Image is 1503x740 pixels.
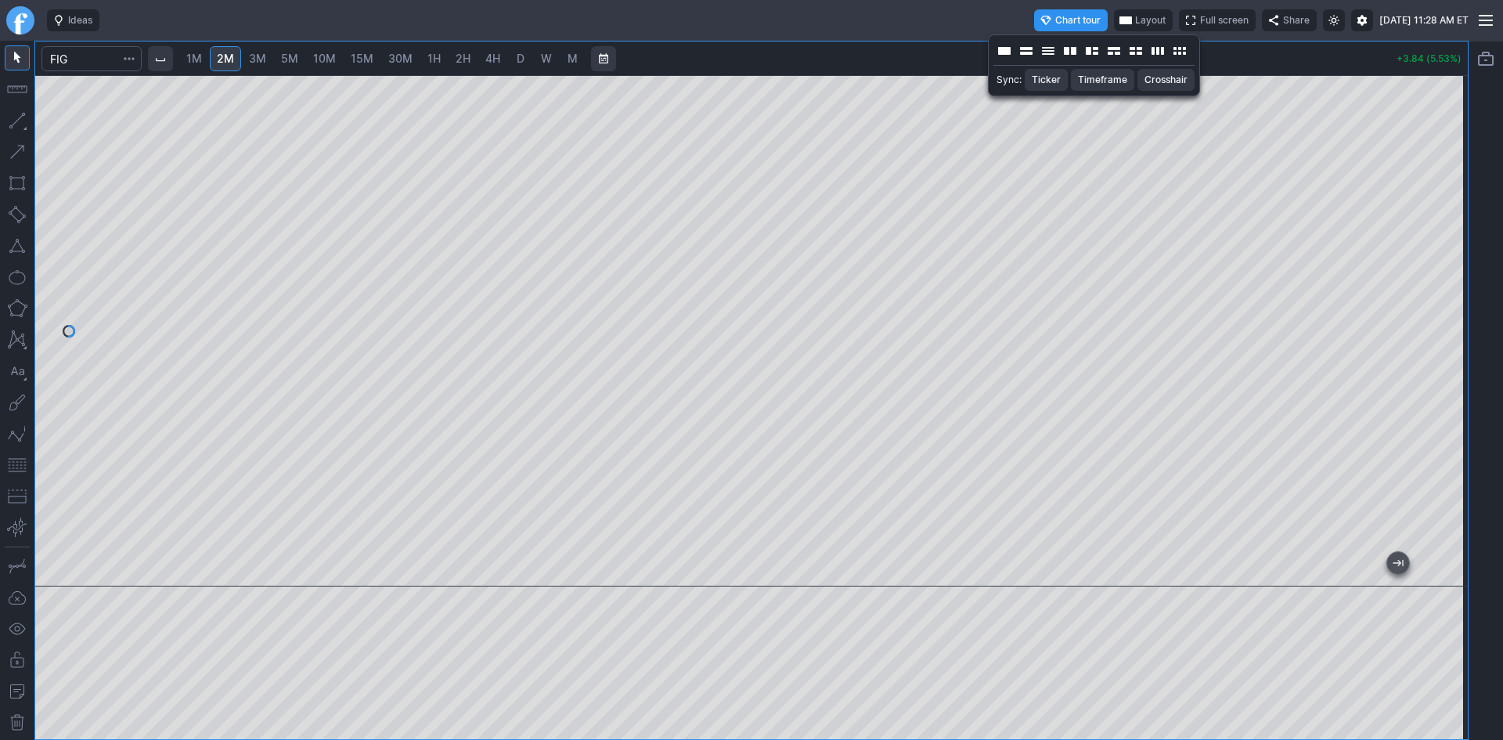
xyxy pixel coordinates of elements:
button: Crosshair [1137,69,1195,91]
span: Crosshair [1144,72,1188,88]
div: Layout [988,34,1200,96]
p: Sync: [997,72,1022,88]
button: Ticker [1025,69,1068,91]
span: Ticker [1032,72,1061,88]
button: Timeframe [1071,69,1134,91]
span: Timeframe [1078,72,1127,88]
